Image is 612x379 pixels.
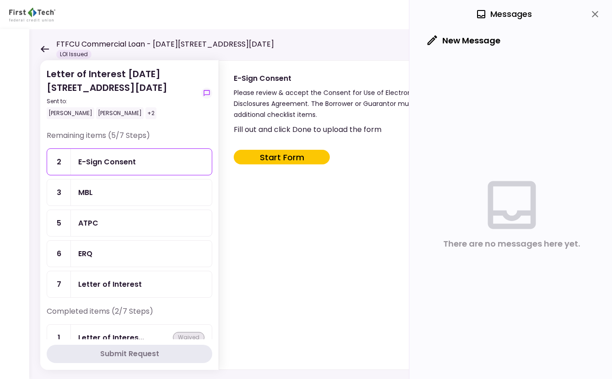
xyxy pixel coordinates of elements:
[47,179,71,205] div: 3
[78,279,142,290] div: Letter of Interest
[78,156,136,168] div: E-Sign Consent
[443,237,580,251] div: There are no messages here yet.
[420,29,508,53] button: New Message
[78,248,92,259] div: ERQ
[47,130,212,148] div: Remaining items (5/7 Steps)
[173,332,204,343] div: waived
[47,97,198,105] div: Sent to:
[47,210,71,236] div: 5
[56,50,91,59] div: LOI Issued
[47,149,71,175] div: 2
[78,217,98,229] div: ATPC
[145,107,156,119] div: +2
[47,345,212,363] button: Submit Request
[47,324,212,351] a: 1Letter of Interestwaived
[234,124,577,135] div: Fill out and click Done to upload the form
[9,8,55,21] img: Partner icon
[587,6,603,22] button: close
[47,210,212,237] a: 5ATPC
[47,325,71,351] div: 1
[47,107,94,119] div: [PERSON_NAME]
[47,67,198,119] div: Letter of Interest [DATE][STREET_ADDRESS][DATE]
[476,7,532,21] div: Messages
[78,187,93,198] div: MBL
[56,39,274,50] h1: FTFCU Commercial Loan - [DATE][STREET_ADDRESS][DATE]
[234,73,521,84] div: E-Sign Consent
[47,179,212,206] a: 3MBL
[234,150,330,164] button: Start Form
[219,60,594,370] div: E-Sign ConsentPlease review & accept the Consent for Use of Electronic Signature & Electronic Dis...
[47,271,212,298] a: 7Letter of Interest
[96,107,144,119] div: [PERSON_NAME]
[47,271,71,297] div: 7
[78,332,144,343] div: Letter of Interest
[234,87,521,120] div: Please review & accept the Consent for Use of Electronic Signature & Electronic Disclosures Agree...
[47,148,212,175] a: 2E-Sign Consent
[47,241,71,267] div: 6
[100,348,159,359] div: Submit Request
[47,306,212,324] div: Completed items (2/7 Steps)
[201,88,212,99] button: show-messages
[47,240,212,267] a: 6ERQ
